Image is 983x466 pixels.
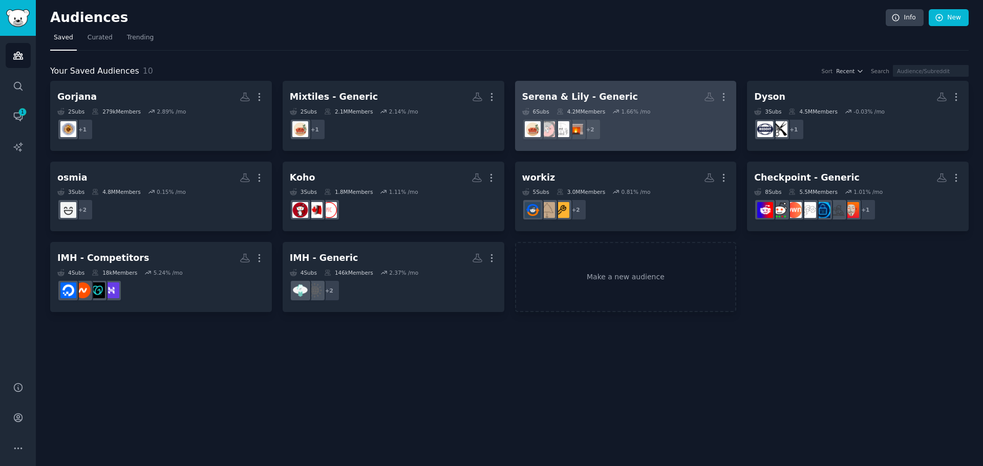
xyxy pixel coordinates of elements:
[324,269,373,276] div: 146k Members
[89,282,105,298] img: godaddy
[843,202,859,218] img: news_cybersecurity
[553,121,569,137] img: InteriorDesign
[292,202,308,218] img: PersonalFinanceCanada
[57,188,84,195] div: 3 Sub s
[525,202,541,218] img: HVAC
[292,282,308,298] img: webhosting
[72,199,93,220] div: + 2
[324,108,373,115] div: 2.1M Members
[553,202,569,218] img: AskContractors
[754,171,860,184] div: Checkpoint - Generic
[60,121,76,137] img: jewelry
[515,242,737,312] a: Make a new audience
[324,188,373,195] div: 1.8M Members
[321,202,337,218] img: povertyfinancecanada
[853,108,885,115] div: -0.03 % /mo
[893,65,969,77] input: Audience/Subreddit
[783,119,804,140] div: + 1
[92,108,141,115] div: 279k Members
[522,108,549,115] div: 6 Sub s
[72,119,93,140] div: + 1
[836,68,854,75] span: Recent
[292,121,308,137] img: interiordecorating
[92,269,137,276] div: 18k Members
[929,9,969,27] a: New
[283,162,504,232] a: Koho3Subs1.8MMembers1.11% /mopovertyfinancecanadaCanadaReferralCodesPersonalFinanceCanada
[57,108,84,115] div: 2 Sub s
[539,121,555,137] img: DesignMyRoom
[622,108,651,115] div: 1.66 % /mo
[84,30,116,51] a: Curated
[57,171,87,184] div: osmia
[103,282,119,298] img: Hostinger
[515,81,737,151] a: Serena & Lily - Generic6Subs4.2MMembers1.66% /mo+2interiordesignideasInteriorDesignDesignMyRoomin...
[50,10,886,26] h2: Audiences
[522,91,638,103] div: Serena & Lily - Generic
[565,199,587,220] div: + 2
[815,202,830,218] img: DigitalPrivacy
[757,202,773,218] img: cybersecurity
[871,68,889,75] div: Search
[822,68,833,75] div: Sort
[307,282,323,298] img: VPS
[283,242,504,312] a: IMH - Generic4Subs146kMembers2.37% /mo+2VPSwebhosting
[307,202,323,218] img: CanadaReferralCodes
[290,252,358,264] div: IMH - Generic
[127,33,154,42] span: Trending
[747,81,969,151] a: Dyson3Subs4.5MMembers-0.03% /mo+1HairVacuumCleaners
[283,81,504,151] a: Mixtiles - Generic2Subs2.1MMembers2.14% /mo+1interiordecorating
[290,108,317,115] div: 2 Sub s
[50,162,272,232] a: osmia3Subs4.8MMembers0.15% /mo+2perioraldermatitis
[389,269,418,276] div: 2.37 % /mo
[557,108,605,115] div: 4.2M Members
[6,9,30,27] img: GummySearch logo
[786,202,802,218] img: pwnhub
[539,202,555,218] img: electricians
[75,282,91,298] img: NameCheap
[60,282,76,298] img: digital_ocean
[836,68,864,75] button: Recent
[290,269,317,276] div: 4 Sub s
[389,188,418,195] div: 1.11 % /mo
[154,269,183,276] div: 5.24 % /mo
[18,108,27,116] span: 1
[622,188,651,195] div: 0.81 % /mo
[772,202,787,218] img: sysadmin
[389,108,418,115] div: 2.14 % /mo
[290,91,378,103] div: Mixtiles - Generic
[772,121,787,137] img: Hair
[50,65,139,78] span: Your Saved Audiences
[57,91,97,103] div: Gorjana
[754,108,781,115] div: 3 Sub s
[123,30,157,51] a: Trending
[829,202,845,218] img: hacking
[60,202,76,218] img: perioraldermatitis
[157,108,186,115] div: 2.89 % /mo
[50,30,77,51] a: Saved
[557,188,605,195] div: 3.0M Members
[54,33,73,42] span: Saved
[886,9,924,27] a: Info
[318,280,340,301] div: + 2
[50,242,272,312] a: IMH - Competitors4Subs18kMembers5.24% /moHostingergodaddyNameCheapdigital_ocean
[580,119,601,140] div: + 2
[757,121,773,137] img: VacuumCleaners
[57,269,84,276] div: 4 Sub s
[6,104,31,129] a: 1
[157,188,186,195] div: 0.15 % /mo
[754,91,785,103] div: Dyson
[747,162,969,232] a: Checkpoint - Generic8Subs5.5MMembers1.01% /mo+1news_cybersecurityhackingDigitalPrivacyblackhatpwn...
[800,202,816,218] img: blackhat
[568,121,584,137] img: interiordesignideas
[788,188,837,195] div: 5.5M Members
[92,188,140,195] div: 4.8M Members
[290,188,317,195] div: 3 Sub s
[290,171,315,184] div: Koho
[788,108,837,115] div: 4.5M Members
[143,66,153,76] span: 10
[515,162,737,232] a: workiz5Subs3.0MMembers0.81% /mo+2AskContractorselectriciansHVAC
[525,121,541,137] img: interiordecorating
[754,188,781,195] div: 8 Sub s
[853,188,883,195] div: 1.01 % /mo
[304,119,326,140] div: + 1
